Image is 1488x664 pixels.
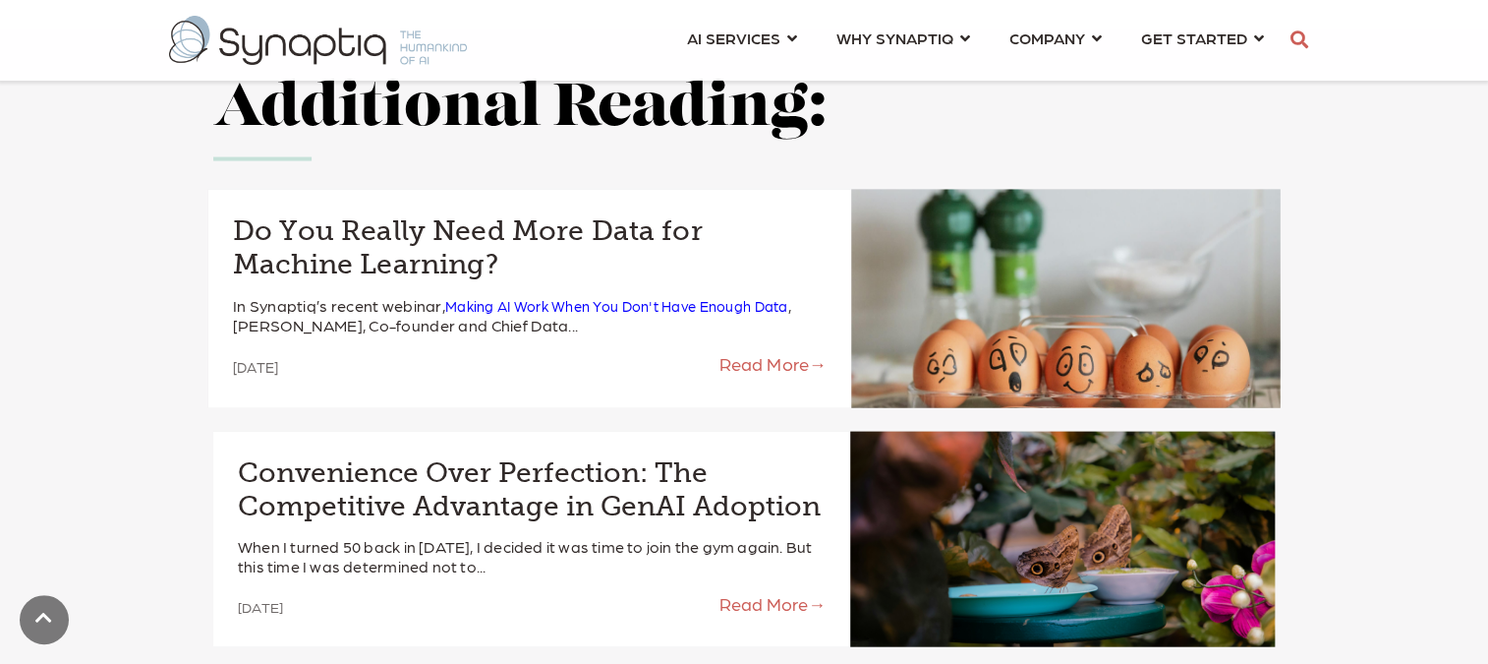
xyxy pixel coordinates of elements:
img: synaptiq logo-2 [169,16,467,65]
a: Making AI Work When You Don't Have Enough Data [445,297,788,315]
a: Read More→ [532,593,826,615]
span: → [808,593,826,614]
p: In Synaptiq’s recent webinar, , [PERSON_NAME], Co-founder and Chief Data... [233,296,827,335]
a: WHY SYNAPTIQ [836,20,970,56]
a: Read More→ [530,353,827,375]
a: AI SERVICES [687,20,797,56]
a: COMPANY [1009,20,1102,56]
p: [DATE] [238,599,532,616]
p: When I turned 50 back in [DATE], I decided it was time to join the gym again. But this time I was... [238,537,826,574]
p: [DATE] [233,360,530,377]
a: Do You Really Need More Data for Machine Learning? [233,214,827,281]
a: Convenience Over Perfection: The Competitive Advantage in GenAI Adoption [238,456,826,522]
span: AI SERVICES [687,25,780,51]
span: → [809,353,827,374]
nav: menu [667,5,1284,76]
span: GET STARTED [1141,25,1247,51]
span: COMPANY [1009,25,1085,51]
span: WHY SYNAPTIQ [836,25,953,51]
a: GET STARTED [1141,20,1264,56]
